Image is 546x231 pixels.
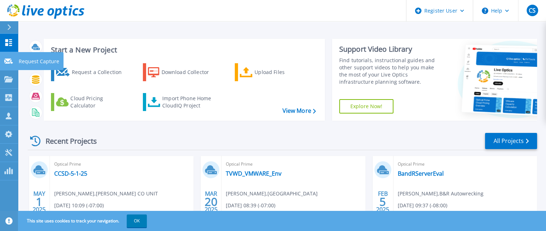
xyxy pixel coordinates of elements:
[398,202,447,209] span: [DATE] 09:37 (-08:00)
[398,170,444,177] a: BandRServerEval
[226,202,275,209] span: [DATE] 08:39 (-07:00)
[339,45,442,54] div: Support Video Library
[398,190,484,198] span: [PERSON_NAME] , B&R Autowrecking
[162,65,219,79] div: Download Collector
[529,8,536,13] span: CS
[398,160,533,168] span: Optical Prime
[282,107,316,114] a: View More
[379,199,386,205] span: 5
[51,63,131,81] a: Request a Collection
[54,202,104,209] span: [DATE] 10:09 (-07:00)
[19,52,59,71] p: Request Capture
[71,65,129,79] div: Request a Collection
[20,214,147,227] span: This site uses cookies to track your navigation.
[226,170,281,177] a: TVWD_VMWARE_Env
[226,160,361,168] span: Optical Prime
[28,132,107,150] div: Recent Projects
[485,133,537,149] a: All Projects
[54,190,158,198] span: [PERSON_NAME] , [PERSON_NAME] CO UNIT
[51,93,131,111] a: Cloud Pricing Calculator
[36,199,42,205] span: 1
[143,63,223,81] a: Download Collector
[204,189,218,215] div: MAR 2025
[339,57,442,86] div: Find tutorials, instructional guides and other support videos to help you make the most of your L...
[205,199,218,205] span: 20
[235,63,315,81] a: Upload Files
[226,190,318,198] span: [PERSON_NAME] , [GEOGRAPHIC_DATA]
[376,189,389,215] div: FEB 2025
[51,46,316,54] h3: Start a New Project
[70,95,128,109] div: Cloud Pricing Calculator
[162,95,218,109] div: Import Phone Home CloudIQ Project
[54,160,189,168] span: Optical Prime
[127,214,147,227] button: OK
[255,65,312,79] div: Upload Files
[32,189,46,215] div: MAY 2025
[339,99,394,114] a: Explore Now!
[54,170,87,177] a: CCSD-5-1-25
